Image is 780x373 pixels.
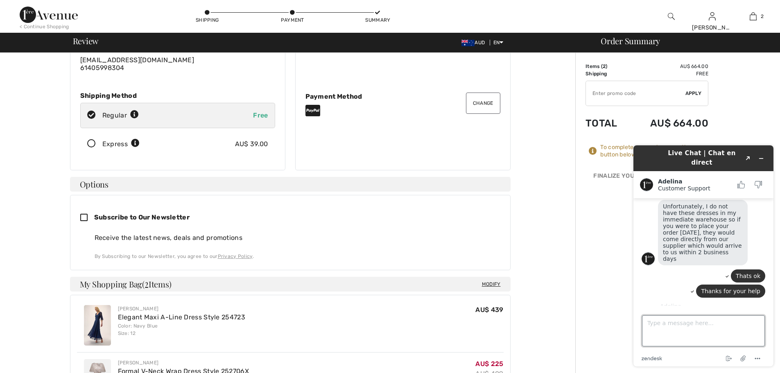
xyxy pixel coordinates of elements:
div: < Continue Shopping [20,23,69,30]
span: Free [253,111,268,119]
div: Express [102,139,140,149]
div: To complete your order, press the button below. [600,144,708,158]
iframe: Find more information here [627,139,780,373]
iframe: PayPal [586,184,708,202]
td: AU$ 664.00 [629,109,708,137]
span: 2 [761,13,764,20]
div: Payment Method [305,93,500,100]
div: Order Summary [591,37,775,45]
h4: Options [70,177,511,192]
span: EN [493,40,504,45]
div: By Subscribing to our Newsletter, you agree to our . [95,253,500,260]
img: Australian Dollar [461,40,475,46]
div: [PERSON_NAME] [118,305,245,312]
div: AU$ 39.00 [235,139,268,149]
span: 2 [145,278,149,289]
img: search the website [668,11,675,21]
td: Shipping [586,70,629,77]
td: Total [586,109,629,137]
div: Payment [280,16,305,24]
div: Shipping [195,16,219,24]
img: 1ère Avenue [20,7,78,23]
td: Free [629,70,708,77]
h4: My Shopping Bag [70,277,511,292]
div: Regular [102,111,139,120]
img: Elegant Maxi A-Line Dress Style 254723 [84,305,111,346]
a: Sign In [709,12,716,20]
div: [PERSON_NAME] [118,359,249,366]
button: Change [466,93,500,114]
div: Color: Navy Blue Size: 12 [118,322,245,337]
a: Privacy Policy [218,253,253,259]
div: Summary [365,16,390,24]
span: AU$ 225 [475,360,503,368]
td: Items ( ) [586,63,629,70]
td: AU$ 664.00 [629,63,708,70]
input: Promo code [586,81,685,106]
span: Review [73,37,99,45]
a: 2 [733,11,773,21]
span: ( Items) [142,278,171,289]
a: Elegant Maxi A-Line Dress Style 254723 [118,313,245,321]
div: Shipping Method [80,92,275,99]
img: My Info [709,11,716,21]
span: Apply [685,90,702,97]
span: Subscribe to Our Newsletter [94,213,190,221]
div: Finalize Your Order with PayPal [586,172,708,184]
img: My Bag [750,11,757,21]
span: Modify [482,280,501,288]
div: [PERSON_NAME] [692,23,732,32]
span: 2 [603,63,606,69]
span: AUD [461,40,488,45]
div: Receive the latest news, deals and promotions [95,233,500,243]
span: AU$ 439 [475,306,503,314]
